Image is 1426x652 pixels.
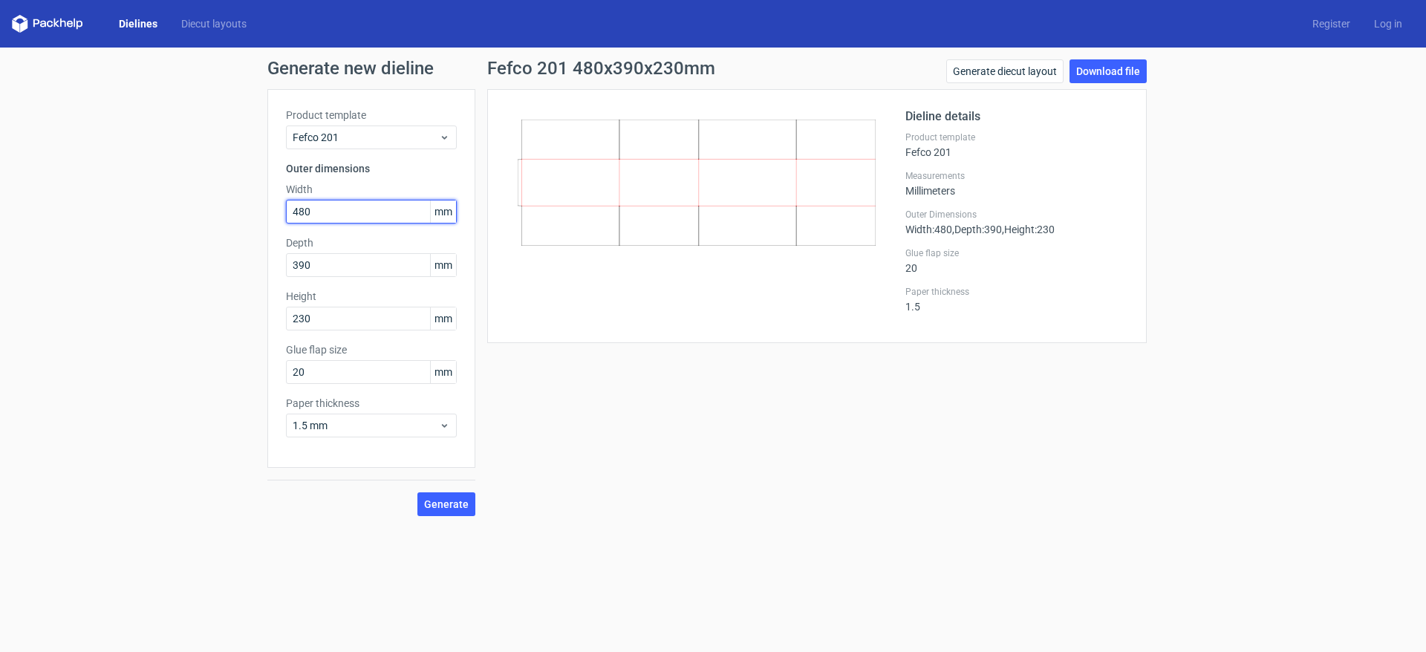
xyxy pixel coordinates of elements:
[417,492,475,516] button: Generate
[1002,224,1055,235] span: , Height : 230
[905,247,1128,274] div: 20
[286,289,457,304] label: Height
[905,286,1128,298] label: Paper thickness
[905,170,1128,182] label: Measurements
[286,182,457,197] label: Width
[1069,59,1147,83] a: Download file
[293,130,439,145] span: Fefco 201
[293,418,439,433] span: 1.5 mm
[905,131,1128,143] label: Product template
[169,16,258,31] a: Diecut layouts
[905,170,1128,197] div: Millimeters
[107,16,169,31] a: Dielines
[286,108,457,123] label: Product template
[905,131,1128,158] div: Fefco 201
[905,209,1128,221] label: Outer Dimensions
[286,396,457,411] label: Paper thickness
[430,254,456,276] span: mm
[905,247,1128,259] label: Glue flap size
[286,342,457,357] label: Glue flap size
[1300,16,1362,31] a: Register
[905,108,1128,125] h2: Dieline details
[424,499,469,509] span: Generate
[267,59,1159,77] h1: Generate new dieline
[430,307,456,330] span: mm
[905,224,952,235] span: Width : 480
[286,161,457,176] h3: Outer dimensions
[1362,16,1414,31] a: Log in
[487,59,715,77] h1: Fefco 201 480x390x230mm
[952,224,1002,235] span: , Depth : 390
[430,361,456,383] span: mm
[430,201,456,223] span: mm
[905,286,1128,313] div: 1.5
[286,235,457,250] label: Depth
[946,59,1064,83] a: Generate diecut layout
